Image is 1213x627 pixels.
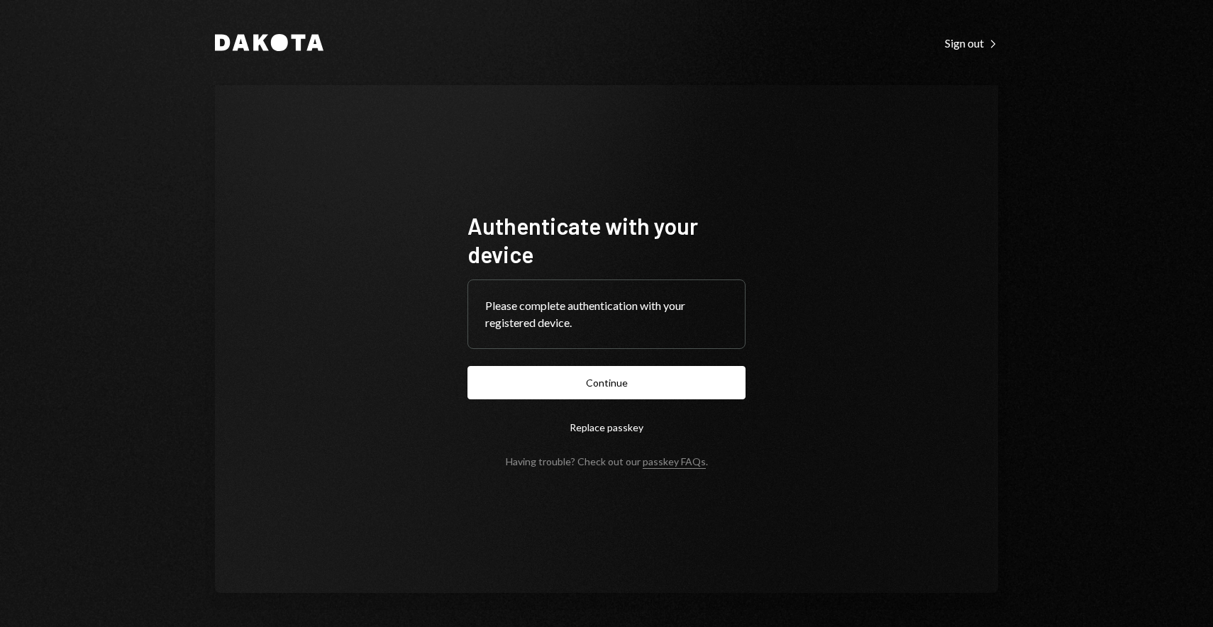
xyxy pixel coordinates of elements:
[467,366,746,399] button: Continue
[506,455,708,467] div: Having trouble? Check out our .
[467,211,746,268] h1: Authenticate with your device
[467,411,746,444] button: Replace passkey
[945,35,998,50] a: Sign out
[945,36,998,50] div: Sign out
[643,455,706,469] a: passkey FAQs
[485,297,728,331] div: Please complete authentication with your registered device.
